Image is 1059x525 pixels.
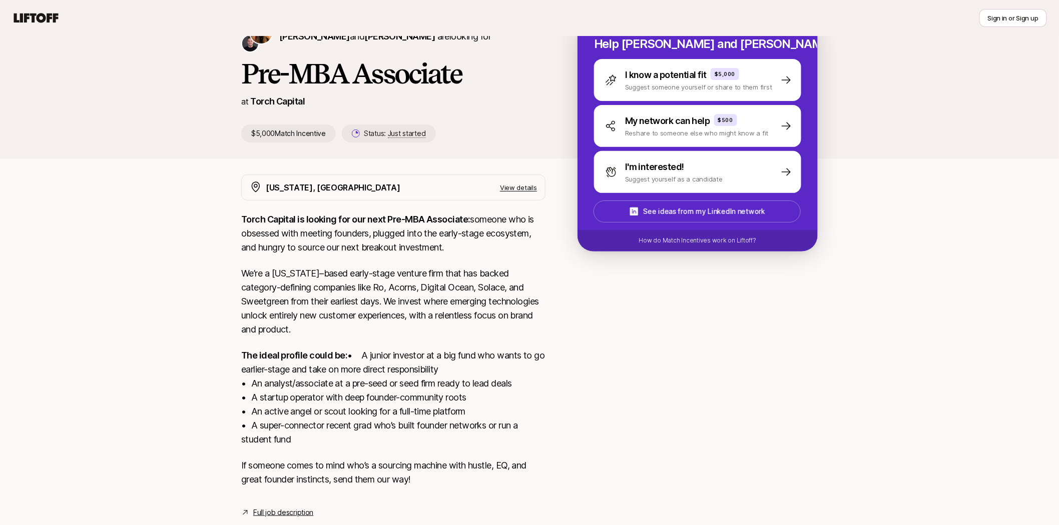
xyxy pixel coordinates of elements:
[718,116,733,124] p: $500
[279,31,350,41] span: [PERSON_NAME]
[625,82,772,92] p: Suggest someone yourself or share to them first
[643,205,765,217] p: See ideas from my LinkedIn network
[266,181,400,194] p: [US_STATE], [GEOGRAPHIC_DATA]
[625,174,723,184] p: Suggest yourself as a candidate
[241,350,347,360] strong: The ideal profile could be:
[639,236,756,245] p: How do Match Incentives work on Liftoff?
[715,70,735,78] p: $5,000
[388,129,426,138] span: Just started
[241,266,546,336] p: We’re a [US_STATE]–based early-stage venture firm that has backed category-defining companies lik...
[241,212,546,254] p: someone who is obsessed with meeting founders, plugged into the early-stage ecosystem, and hungry...
[241,58,546,88] h1: Pre-MBA Associate
[350,31,435,41] span: and
[279,29,491,43] p: are looking for
[241,458,546,486] p: If someone comes to mind who’s a sourcing machine with hustle, EQ, and great founder instincts, s...
[364,31,435,41] span: [PERSON_NAME]
[500,182,537,192] p: View details
[625,114,710,128] p: My network can help
[242,35,258,51] img: Christopher Harper
[241,348,546,446] p: • A junior investor at a big fund who wants to go earlier-stage and take on more direct responsib...
[979,9,1047,27] button: Sign in or Sign up
[253,506,313,518] a: Full job description
[250,96,305,106] a: Torch Capital
[625,68,707,82] p: I know a potential fit
[241,95,248,108] p: at
[594,200,801,222] button: See ideas from my LinkedIn network
[625,128,769,138] p: Reshare to someone else who might know a fit
[625,160,684,174] p: I'm interested!
[241,124,336,142] p: $5,000 Match Incentive
[364,127,425,139] p: Status:
[241,214,470,224] strong: Torch Capital is looking for our next Pre-MBA Associate:
[594,37,801,51] p: Help [PERSON_NAME] and [PERSON_NAME] hire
